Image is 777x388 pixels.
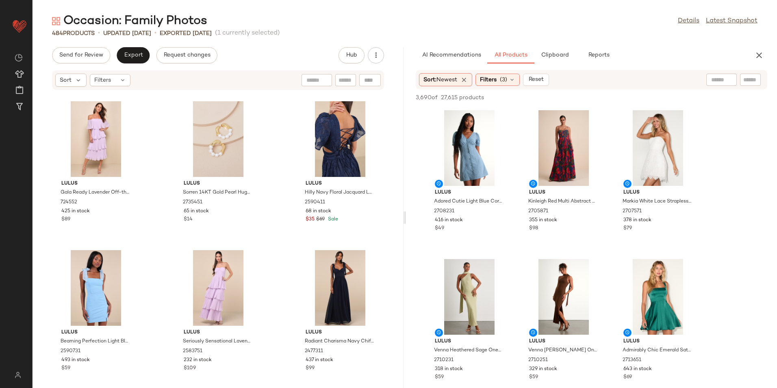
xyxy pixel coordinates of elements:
[184,357,212,364] span: 232 in stock
[540,52,569,59] span: Clipboard
[305,189,374,196] span: Hilly Navy Floral Jacquard Lace-Up Midi Dress
[434,347,503,354] span: Venna Heathered Sage One-Shoulder Scarf Maxi Dress
[346,52,357,59] span: Hub
[523,110,605,186] img: 2705871_02_front_2025-08-18.jpg
[184,208,209,215] span: 65 in stock
[299,101,381,177] img: 12397281_2590411.jpg
[623,366,652,373] span: 643 in stock
[428,110,510,186] img: 2708231_02_front_2025-08-21.jpg
[326,217,338,222] span: Sale
[623,374,632,381] span: $69
[52,31,63,37] span: 484
[306,216,315,223] span: $35
[61,365,70,372] span: $59
[316,216,325,223] span: $69
[61,189,130,196] span: Gala Ready Lavender Off-the-Shoulder Ruffle Midi Dress
[183,348,202,355] span: 2583751
[435,225,444,232] span: $49
[529,225,538,232] span: $98
[183,338,252,345] span: Seriously Sensational Lavender Strapless Tiered Maxi Dress
[623,198,692,205] span: Markia White Lace Strapless Mini Dress
[441,94,484,102] span: 27,615 products
[306,357,333,364] span: 437 in stock
[61,208,90,215] span: 425 in stock
[434,208,454,215] span: 2708231
[528,198,597,205] span: Kinleigh Red Multi Abstract Pleated Bustier Maxi Dress
[529,338,598,345] span: Lulus
[423,76,457,84] span: Sort:
[183,189,252,196] span: Sorren 14KT Gold Pearl Huggie Hoop Earrings
[306,180,375,187] span: Lulus
[11,18,28,34] img: heart_red.DM2ytmEG.svg
[494,52,527,59] span: All Products
[183,199,202,206] span: 2735451
[617,259,699,335] img: 2713651_02_front_2025-08-08.jpg
[434,198,503,205] span: Adored Cutie Light Blue Corduroy Button-Front Mini Dress
[55,101,137,177] img: 11121361_724552.jpg
[61,357,90,364] span: 493 in stock
[678,16,699,26] a: Details
[15,54,23,62] img: svg%3e
[215,28,280,38] span: (1 currently selected)
[156,47,217,63] button: Request changes
[435,338,504,345] span: Lulus
[117,47,150,63] button: Export
[305,338,374,345] span: Radiant Charisma Navy Chiffon Ruched Tie-Strap Maxi Dress
[623,338,692,345] span: Lulus
[61,180,130,187] span: Lulus
[523,74,549,86] button: Reset
[60,76,72,85] span: Sort
[529,189,598,196] span: Lulus
[529,217,557,224] span: 355 in stock
[61,338,130,345] span: Beaming Perfection Light Blue Pearl Organza Tie-Strap Mini Dress
[184,329,253,336] span: Lulus
[480,76,497,84] span: Filters
[306,365,315,372] span: $99
[623,225,632,232] span: $79
[184,216,193,223] span: $14
[428,259,510,335] img: 2710231_02_fullbody_2025-08-20.jpg
[435,189,504,196] span: Lulus
[98,28,100,38] span: •
[623,189,692,196] span: Lulus
[528,76,543,83] span: Reset
[52,29,95,38] div: Products
[10,372,26,378] img: svg%3e
[184,180,253,187] span: Lulus
[163,52,211,59] span: Request changes
[305,199,325,206] span: 2590411
[52,47,110,63] button: Send for Review
[177,250,259,326] img: 12416701_2583751.jpg
[52,13,207,29] div: Occasion: Family Photos
[177,101,259,177] img: 2735451_02_topdown_2025-07-09.jpg
[306,208,331,215] span: 68 in stock
[435,217,463,224] span: 416 in stock
[528,347,597,354] span: Venna [PERSON_NAME] One-Shoulder Scarf Maxi Dress
[103,29,151,38] p: updated [DATE]
[94,76,111,85] span: Filters
[623,347,692,354] span: Admirably Chic Emerald Satin Lace-Up Mini Dress With Pockets
[434,357,454,364] span: 2710231
[339,47,365,63] button: Hub
[588,52,609,59] span: Reports
[529,374,538,381] span: $59
[617,110,699,186] img: 2707571_01_hero_2025-08-18.jpg
[305,348,323,355] span: 2477311
[299,250,381,326] img: 11941881_2477311.jpg
[528,208,548,215] span: 2705871
[523,259,605,335] img: 2710251_02_fullbody_2025-08-20.jpg
[623,208,642,215] span: 2707571
[61,329,130,336] span: Lulus
[529,366,557,373] span: 329 in stock
[59,52,103,59] span: Send for Review
[52,17,60,25] img: svg%3e
[160,29,212,38] p: Exported [DATE]
[528,357,548,364] span: 2710251
[436,77,457,83] span: Newest
[416,94,438,102] span: 3,690 of
[623,357,641,364] span: 2713651
[435,366,463,373] span: 318 in stock
[61,199,77,206] span: 724552
[55,250,137,326] img: 12416801_2590731.jpg
[154,28,156,38] span: •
